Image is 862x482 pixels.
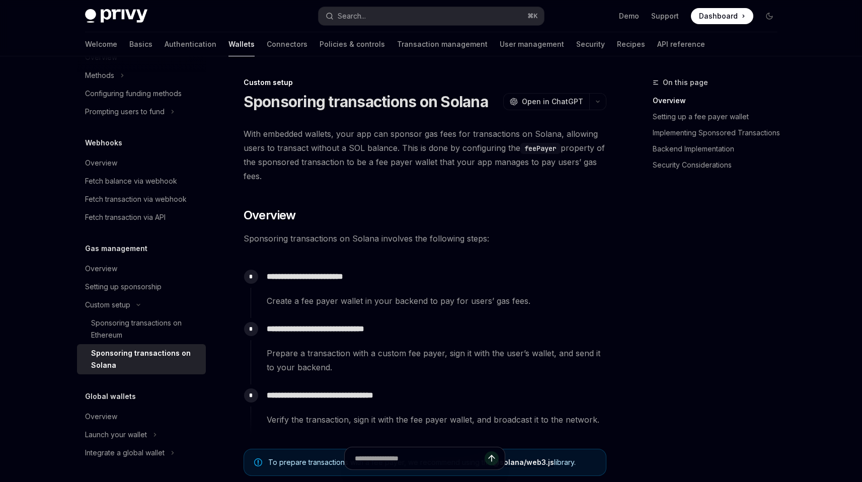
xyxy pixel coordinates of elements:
a: Recipes [617,32,645,56]
div: Search... [338,10,366,22]
a: Overview [77,260,206,278]
div: Configuring funding methods [85,88,182,100]
h5: Webhooks [85,137,122,149]
a: User management [500,32,564,56]
div: Custom setup [85,299,130,311]
div: Prompting users to fund [85,106,165,118]
a: API reference [657,32,705,56]
div: Fetch transaction via webhook [85,193,187,205]
a: Security Considerations [653,157,786,173]
div: Setting up sponsorship [85,281,162,293]
div: Overview [85,157,117,169]
button: Send message [485,451,499,465]
a: Setting up sponsorship [77,278,206,296]
a: Fetch transaction via API [77,208,206,226]
span: Verify the transaction, sign it with the fee payer wallet, and broadcast it to the network. [267,413,606,427]
div: Methods [85,69,114,82]
span: Sponsoring transactions on Solana involves the following steps: [244,231,606,246]
a: Dashboard [691,8,753,24]
div: Sponsoring transactions on Ethereum [91,317,200,341]
a: Configuring funding methods [77,85,206,103]
button: Toggle dark mode [761,8,777,24]
code: feePayer [520,143,561,154]
a: Sponsoring transactions on Ethereum [77,314,206,344]
a: Implementing Sponsored Transactions [653,125,786,141]
a: Sponsoring transactions on Solana [77,344,206,374]
span: On this page [663,76,708,89]
img: dark logo [85,9,147,23]
h5: Global wallets [85,390,136,403]
a: Policies & controls [320,32,385,56]
div: Fetch transaction via API [85,211,166,223]
h1: Sponsoring transactions on Solana [244,93,488,111]
button: Search...⌘K [319,7,544,25]
div: Integrate a global wallet [85,447,165,459]
span: Open in ChatGPT [522,97,583,107]
a: Wallets [228,32,255,56]
div: Fetch balance via webhook [85,175,177,187]
a: Security [576,32,605,56]
a: Transaction management [397,32,488,56]
a: Overview [653,93,786,109]
a: Overview [77,154,206,172]
span: Prepare a transaction with a custom fee payer, sign it with the user’s wallet, and send it to you... [267,346,606,374]
div: Launch your wallet [85,429,147,441]
button: Open in ChatGPT [503,93,589,110]
a: Connectors [267,32,307,56]
a: Welcome [85,32,117,56]
h5: Gas management [85,243,147,255]
a: Demo [619,11,639,21]
div: Custom setup [244,77,606,88]
span: Create a fee payer wallet in your backend to pay for users’ gas fees. [267,294,606,308]
a: Authentication [165,32,216,56]
a: Fetch transaction via webhook [77,190,206,208]
a: Backend Implementation [653,141,786,157]
a: Setting up a fee payer wallet [653,109,786,125]
span: With embedded wallets, your app can sponsor gas fees for transactions on Solana, allowing users t... [244,127,606,183]
a: Support [651,11,679,21]
span: Overview [244,207,296,223]
a: Basics [129,32,152,56]
span: ⌘ K [527,12,538,20]
div: Overview [85,411,117,423]
span: Dashboard [699,11,738,21]
a: Overview [77,408,206,426]
a: Fetch balance via webhook [77,172,206,190]
div: Overview [85,263,117,275]
div: Sponsoring transactions on Solana [91,347,200,371]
